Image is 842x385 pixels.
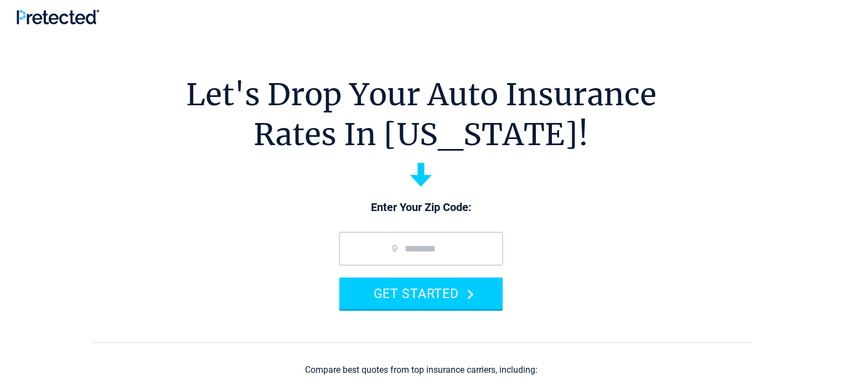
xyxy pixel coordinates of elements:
[328,200,514,215] p: Enter Your Zip Code:
[17,9,99,24] img: Pretected Logo
[339,232,503,265] input: zip code
[339,278,503,309] button: GET STARTED
[186,75,657,155] h1: Let's Drop Your Auto Insurance Rates In [US_STATE]!
[305,365,538,375] div: Compare best quotes from top insurance carriers, including:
